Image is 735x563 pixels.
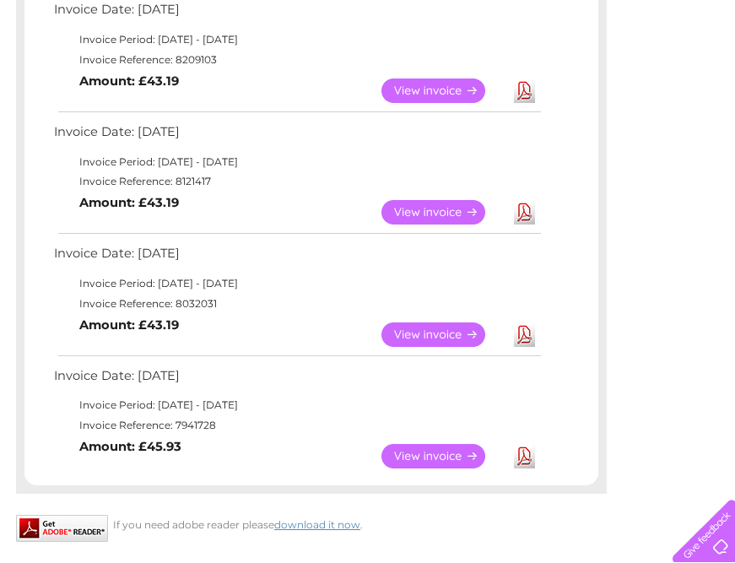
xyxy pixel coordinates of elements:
a: View [381,322,505,347]
a: View [381,444,505,468]
td: Invoice Period: [DATE] - [DATE] [50,152,543,172]
td: Invoice Reference: 8032031 [50,294,543,314]
a: View [381,78,505,103]
b: Amount: £43.19 [79,73,179,89]
td: Invoice Reference: 8209103 [50,50,543,70]
b: Amount: £43.19 [79,317,179,333]
a: download it now [274,518,360,531]
a: View [381,200,505,225]
a: Download [514,200,535,225]
td: Invoice Date: [DATE] [50,365,543,396]
img: logo.png [25,44,111,95]
td: Invoice Date: [DATE] [50,242,543,273]
td: Invoice Reference: 8121417 [50,171,543,192]
b: Amount: £45.93 [79,439,181,454]
td: Invoice Reference: 7941728 [50,415,543,436]
a: Download [514,78,535,103]
a: Water [438,72,470,84]
a: Blog [588,72,613,84]
td: Invoice Period: [DATE] - [DATE] [50,273,543,294]
div: If you need adobe reader please . [16,515,607,531]
a: 0333 014 3131 [417,8,533,30]
a: Download [514,444,535,468]
a: Telecoms [527,72,578,84]
td: Invoice Period: [DATE] - [DATE] [50,395,543,415]
td: Invoice Date: [DATE] [50,121,543,152]
a: Log out [679,72,719,84]
a: Download [514,322,535,347]
a: Energy [480,72,517,84]
a: Contact [623,72,664,84]
td: Invoice Period: [DATE] - [DATE] [50,30,543,50]
b: Amount: £43.19 [79,195,179,210]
